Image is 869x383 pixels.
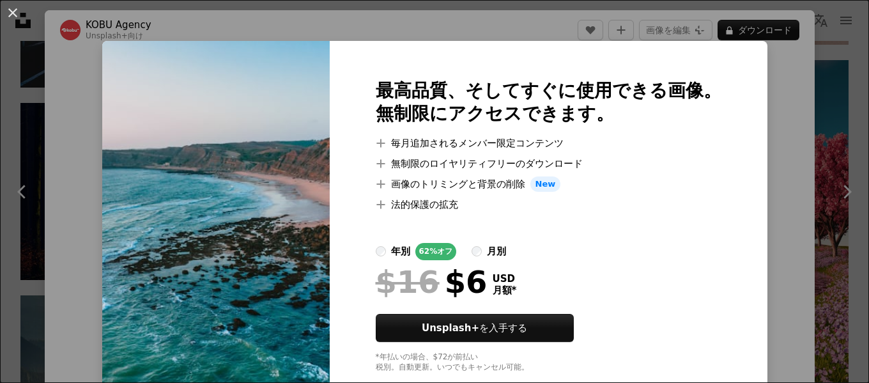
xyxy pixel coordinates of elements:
[376,197,721,212] li: 法的保護の拡充
[376,265,488,299] div: $6
[376,136,721,151] li: 毎月追加されるメンバー限定コンテンツ
[487,244,506,259] div: 月別
[376,314,574,342] button: Unsplash+を入手する
[493,273,517,285] span: USD
[415,243,457,260] div: 62% オフ
[376,79,721,125] h2: 最高品質、そしてすぐに使用できる画像。 無制限にアクセスできます。
[530,176,561,192] span: New
[391,244,410,259] div: 年別
[376,176,721,192] li: 画像のトリミングと背景の削除
[376,352,721,373] div: *年払いの場合、 $72 が前払い 税別。自動更新。いつでもキャンセル可能。
[376,246,386,256] input: 年別62%オフ
[376,156,721,171] li: 無制限のロイヤリティフリーのダウンロード
[472,246,482,256] input: 月別
[376,265,440,299] span: $16
[422,322,479,334] strong: Unsplash+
